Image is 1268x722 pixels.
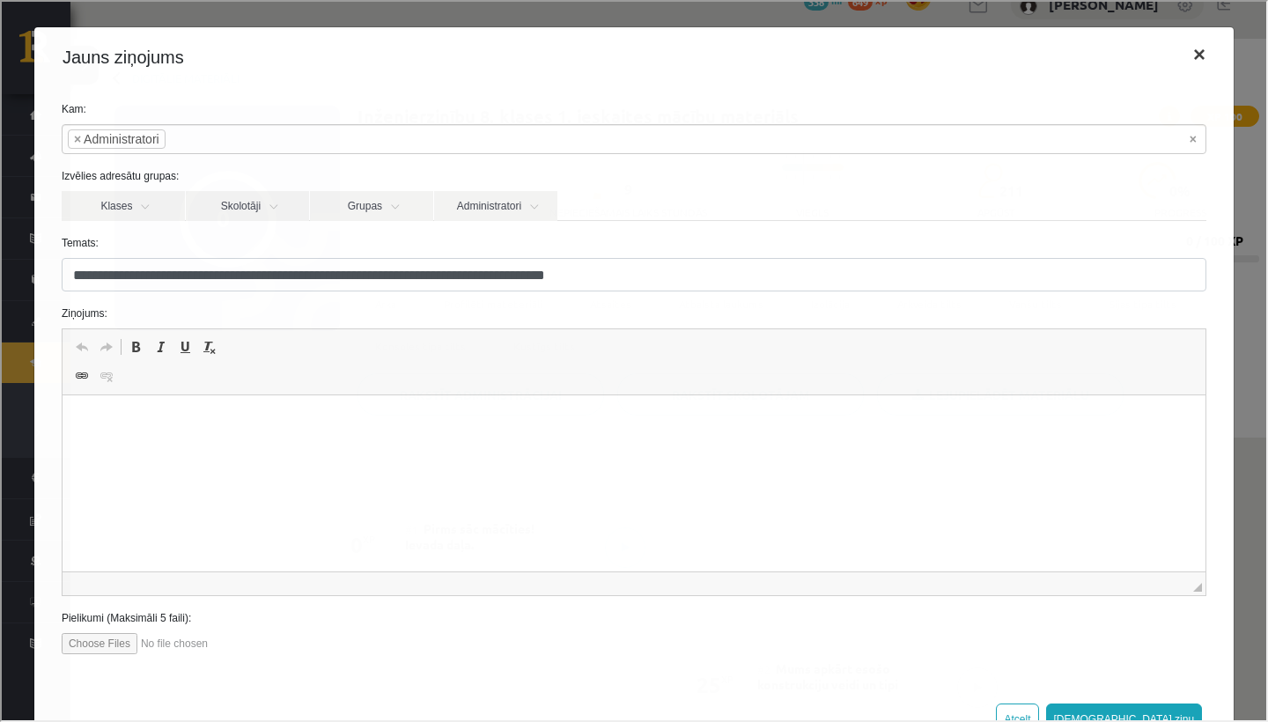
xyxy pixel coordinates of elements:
[1188,129,1195,146] span: Noņemt visus vienumus
[146,334,171,357] a: Italic (⌘+I)
[432,189,556,219] a: Administratori
[47,608,1218,624] label: Pielikumi (Maksimāli 5 faili):
[61,394,1204,570] iframe: Editor, wiswyg-editor-47433803716280-1758281705-486
[47,166,1218,182] label: Izvēlies adresātu grupas:
[66,128,164,147] li: Administratori
[47,233,1218,249] label: Temats:
[61,42,182,69] h4: Jauns ziņojums
[171,334,195,357] a: Underline (⌘+U)
[68,363,92,386] a: Link (⌘+K)
[308,189,431,219] a: Grupas
[92,334,117,357] a: Redo (⌘+Y)
[184,189,307,219] a: Skolotāji
[92,363,117,386] a: Unlink
[60,189,183,219] a: Klases
[47,304,1218,320] label: Ziņojums:
[68,334,92,357] a: Undo (⌘+Z)
[1191,581,1200,590] span: Resize
[47,99,1218,115] label: Kam:
[122,334,146,357] a: Bold (⌘+B)
[72,129,79,146] span: ×
[195,334,220,357] a: Remove Format
[1177,28,1218,77] button: ×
